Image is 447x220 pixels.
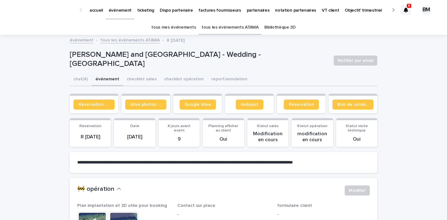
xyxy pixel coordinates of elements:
a: Bibliothèque 3D [264,20,296,35]
span: Google drive [185,102,211,107]
span: Réservation [289,102,314,107]
span: Hubspot [241,102,258,107]
button: Notifier par email [334,56,377,66]
p: [DATE] [118,134,151,140]
p: R [DATE] [73,134,107,140]
a: Bon de commande [332,99,374,110]
a: Réservation [284,99,319,110]
button: chat (4) [70,73,92,86]
span: Modifier [349,187,366,194]
span: Reservation [79,124,101,128]
p: R [DATE] [167,36,185,43]
span: Statut sales [257,124,279,128]
p: - [277,211,370,218]
p: Oui [207,136,240,142]
p: 6 [408,3,410,8]
img: Ls34BcGeRexTGTNfXpUC [13,4,73,16]
span: Réservation client [78,102,110,107]
a: tous les événements ATAWA [100,36,160,43]
a: Réservation client [73,99,115,110]
button: checklist opération [160,73,207,86]
span: Contact sur place [177,203,215,208]
a: Google drive [180,99,216,110]
span: Planning afficher au client [208,124,238,132]
button: report/annulation [207,73,251,86]
p: modification en cours [295,131,329,143]
a: Hubspot [236,99,263,110]
button: 🚧 opération [77,185,121,193]
a: tous mes événements [151,20,196,35]
button: événement [92,73,123,86]
button: Modifier [345,185,370,196]
span: # jours avant event [168,124,191,132]
p: Oui [340,136,374,142]
p: Modification en cours [251,131,285,143]
span: formulaire client [277,203,312,208]
a: drive photos coordinateur [125,99,166,110]
span: Plan implantation et 3D utile pour booking [77,203,167,208]
span: Statut opération [297,124,327,128]
a: tous les événements ATAWA [202,20,258,35]
h2: 🚧 opération [77,185,114,193]
a: événement [70,36,94,43]
span: drive photos coordinateur [130,102,161,107]
div: 6 [401,5,411,15]
p: - [177,211,270,218]
span: Bon de commande [337,102,369,107]
p: 9 [162,136,196,142]
span: Date [130,124,139,128]
button: checklist sales [123,73,160,86]
div: BM [421,5,431,15]
span: Notifier par email [338,57,373,64]
span: Statut visite technique [346,124,368,132]
p: [PERSON_NAME] and [GEOGRAPHIC_DATA] - Wedding - [GEOGRAPHIC_DATA] [70,50,329,68]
